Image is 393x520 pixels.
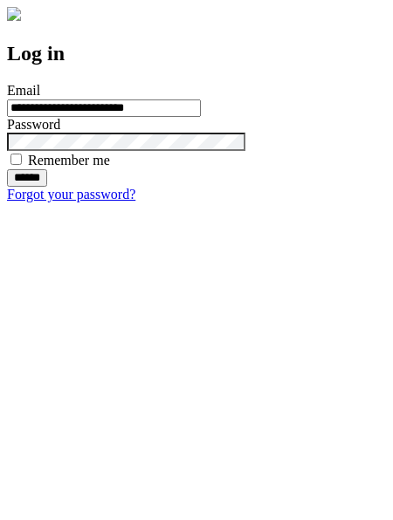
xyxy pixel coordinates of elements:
[7,42,386,65] h2: Log in
[28,153,110,168] label: Remember me
[7,187,135,202] a: Forgot your password?
[7,7,21,21] img: logo-4e3dc11c47720685a147b03b5a06dd966a58ff35d612b21f08c02c0306f2b779.png
[7,117,60,132] label: Password
[7,83,40,98] label: Email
